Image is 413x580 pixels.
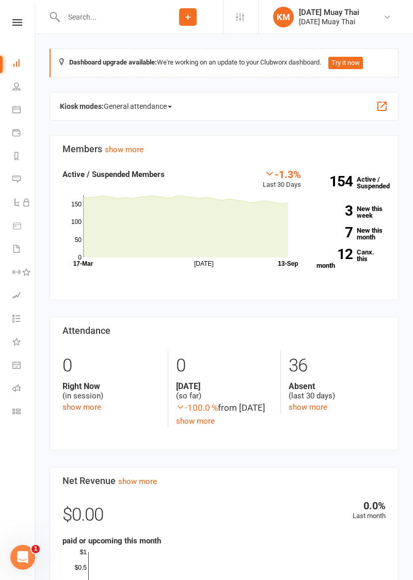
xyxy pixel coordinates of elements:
[353,501,386,522] div: Last month
[62,402,101,412] a: show more
[316,247,353,261] strong: 12
[10,545,35,570] iframe: Intercom live chat
[12,76,36,99] a: People
[316,204,353,218] strong: 3
[328,57,363,69] button: Try it now
[62,501,386,535] div: $0.00
[12,401,36,424] a: Class kiosk mode
[12,355,36,378] a: General attendance kiosk mode
[62,170,165,179] strong: Active / Suspended Members
[62,326,386,336] h3: Attendance
[62,536,161,545] strong: paid or upcoming this month
[273,7,294,27] div: KM
[62,144,386,154] h3: Members
[176,381,273,391] strong: [DATE]
[299,17,359,26] div: [DATE] Muay Thai
[263,168,301,180] div: -1.3%
[12,378,36,401] a: Roll call kiosk mode
[60,10,153,24] input: Search...
[105,145,144,154] a: show more
[62,381,160,401] div: (in session)
[12,53,36,76] a: Dashboard
[289,381,386,391] strong: Absent
[69,58,157,66] strong: Dashboard upgrade available:
[12,215,36,238] a: Product Sales
[12,331,36,355] a: What's New
[289,402,327,412] a: show more
[62,381,160,391] strong: Right Now
[289,381,386,401] div: (last 30 days)
[176,402,218,413] span: -100.0 %
[104,98,172,115] span: General attendance
[50,49,399,77] div: We're working on an update to your Clubworx dashboard.
[316,249,386,269] a: 12Canx. this month
[316,225,353,239] strong: 7
[12,122,36,146] a: Payments
[12,285,36,308] a: Assessments
[12,99,36,122] a: Calendar
[62,476,386,486] h3: Net Revenue
[299,8,359,17] div: [DATE] Muay Thai
[353,501,386,511] div: 0.0%
[176,401,273,415] div: from [DATE]
[289,350,386,381] div: 36
[316,227,386,240] a: 7New this month
[176,416,215,426] a: show more
[118,477,157,486] a: show more
[12,146,36,169] a: Reports
[316,174,353,188] strong: 154
[316,205,386,219] a: 3New this week
[176,381,273,401] div: (so far)
[62,350,160,381] div: 0
[60,102,104,110] strong: Kiosk modes:
[311,168,393,197] a: 154Active / Suspended
[31,545,40,553] span: 1
[263,168,301,190] div: Last 30 Days
[176,350,273,381] div: 0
